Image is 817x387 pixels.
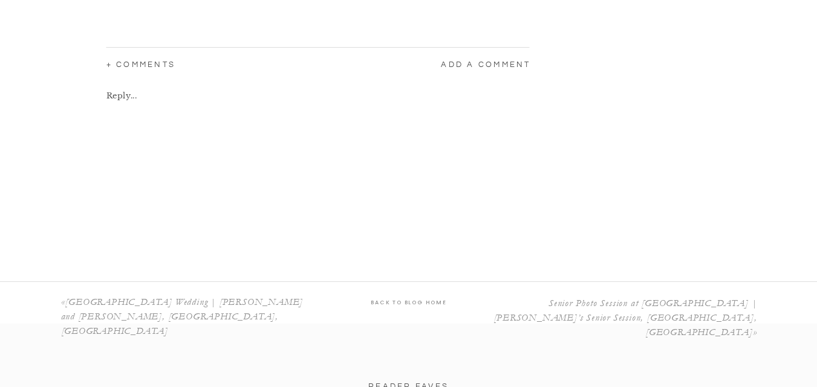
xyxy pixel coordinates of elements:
p: « [61,295,306,310]
p: » [478,296,757,313]
a: Senior Photo Session at [GEOGRAPHIC_DATA] | [PERSON_NAME]’s Senior Session, [GEOGRAPHIC_DATA], [G... [493,298,757,337]
a: [GEOGRAPHIC_DATA] Wedding | [PERSON_NAME] and [PERSON_NAME], [GEOGRAPHIC_DATA], [GEOGRAPHIC_DATA] [61,296,304,336]
a: + COMMENTS [106,59,265,70]
div: Reply... [106,89,529,103]
a: back to blog home [356,298,462,309]
a: add a comment [373,59,531,72]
